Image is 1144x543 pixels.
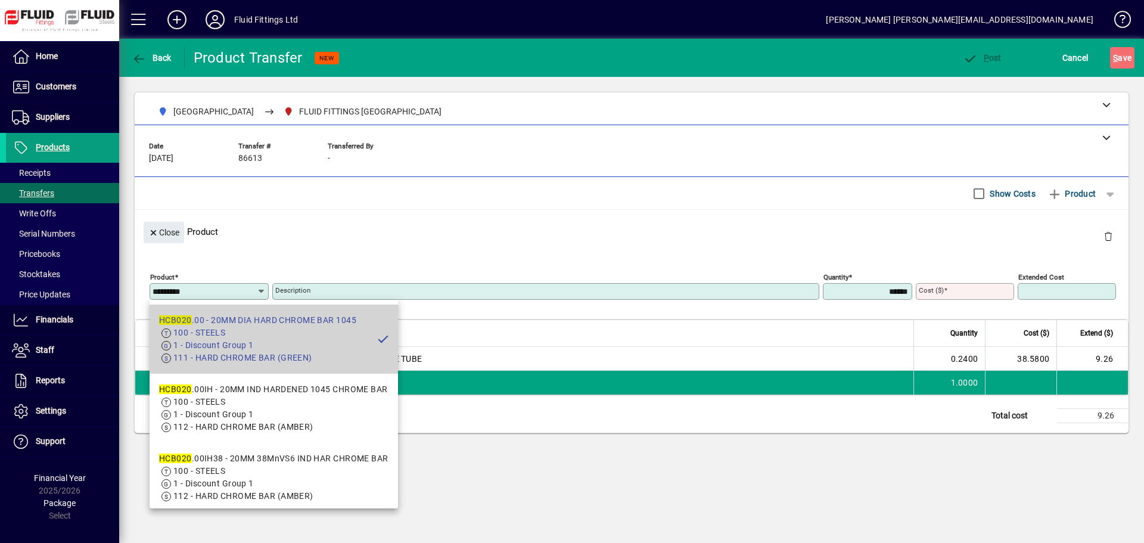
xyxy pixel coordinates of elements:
span: Receipts [12,168,51,178]
span: Package [43,498,76,508]
a: Transfers [6,183,119,203]
td: Total cost [986,409,1057,423]
a: Pricebooks [6,244,119,264]
span: [DATE] [149,154,173,163]
span: Customers [36,82,76,91]
span: NEW [319,54,334,62]
button: Profile [196,9,234,30]
span: Staff [36,345,54,355]
mat-label: Description [275,286,310,294]
a: Write Offs [6,203,119,224]
a: Financials [6,305,119,335]
div: Product Transfer [194,48,303,67]
span: Description [262,327,298,340]
span: Cost ($) [1024,327,1049,340]
mat-label: Product [150,273,175,281]
a: Suppliers [6,103,119,132]
a: Serial Numbers [6,224,119,244]
mat-label: Cost ($) [919,286,944,294]
span: Extend ($) [1080,327,1113,340]
a: Settings [6,396,119,426]
a: Price Updates [6,284,119,305]
span: Financials [36,315,73,324]
span: Write Offs [12,209,56,218]
span: 32MM ID X 5.0MM W/T HONE BORE TUBE [262,353,422,365]
button: Add [158,9,196,30]
td: 9.26 [1056,347,1128,371]
span: Suppliers [36,112,70,122]
button: Delete [1094,222,1123,250]
span: Products [36,142,70,152]
button: Post [960,47,1005,69]
a: Stocktakes [6,264,119,284]
span: Price Updates [12,290,70,299]
td: 38.5800 [985,347,1056,371]
span: Settings [36,406,66,415]
a: Home [6,42,119,72]
span: S [1113,53,1118,63]
span: P [984,53,989,63]
span: - [328,154,330,163]
td: 9.26 [1057,409,1129,423]
span: ave [1113,48,1131,67]
a: Knowledge Base [1105,2,1129,41]
app-page-header-button: Back [119,47,185,69]
span: Cancel [1062,48,1089,67]
td: 1.0000 [913,371,985,395]
span: Close [148,223,179,243]
a: Customers [6,72,119,102]
button: Back [129,47,175,69]
div: HBT032.00X042.00 [150,353,226,365]
a: Support [6,427,119,457]
div: Product [135,210,1129,253]
span: Quantity [950,327,978,340]
a: Reports [6,366,119,396]
span: Support [36,436,66,446]
span: Transfers [12,188,54,198]
button: Close [144,222,184,243]
span: 86613 [238,154,262,163]
mat-label: Extended Cost [1018,273,1064,281]
td: 0.2400 [913,347,985,371]
span: Pricebooks [12,249,60,259]
app-page-header-button: Delete [1094,231,1123,241]
button: Save [1110,47,1134,69]
span: Stocktakes [12,269,60,279]
span: Back [132,53,172,63]
span: Serial Numbers [12,229,75,238]
span: Item [150,327,164,340]
span: Financial Year [34,473,86,483]
div: Fluid Fittings Ltd [234,10,298,29]
mat-label: Quantity [823,273,848,281]
div: [PERSON_NAME] [PERSON_NAME][EMAIL_ADDRESS][DOMAIN_NAME] [826,10,1093,29]
span: ost [963,53,1002,63]
span: Reports [36,376,65,385]
a: Staff [6,336,119,365]
label: Show Costs [987,188,1036,200]
a: Receipts [6,163,119,183]
span: Home [36,51,58,61]
button: Cancel [1059,47,1092,69]
app-page-header-button: Close [141,226,187,237]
